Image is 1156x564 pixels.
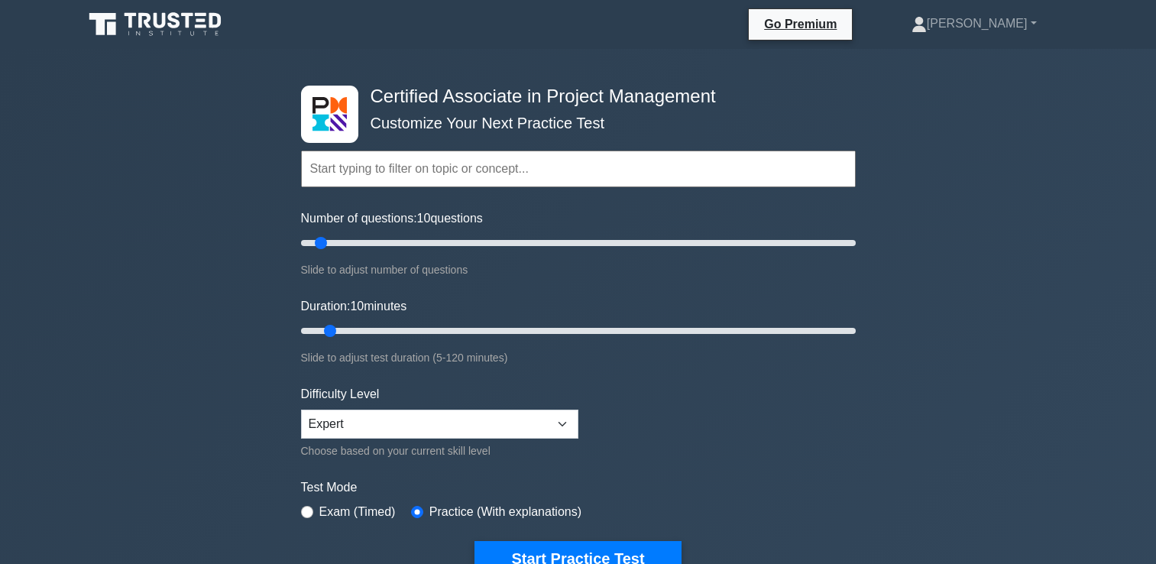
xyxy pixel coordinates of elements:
div: Choose based on your current skill level [301,442,578,460]
span: 10 [417,212,431,225]
label: Test Mode [301,478,856,497]
a: Go Premium [755,15,846,34]
input: Start typing to filter on topic or concept... [301,151,856,187]
label: Number of questions: questions [301,209,483,228]
label: Duration: minutes [301,297,407,316]
span: 10 [350,300,364,313]
div: Slide to adjust number of questions [301,261,856,279]
label: Exam (Timed) [319,503,396,521]
label: Practice (With explanations) [429,503,581,521]
a: [PERSON_NAME] [875,8,1073,39]
div: Slide to adjust test duration (5-120 minutes) [301,348,856,367]
h4: Certified Associate in Project Management [364,86,781,108]
label: Difficulty Level [301,385,380,404]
